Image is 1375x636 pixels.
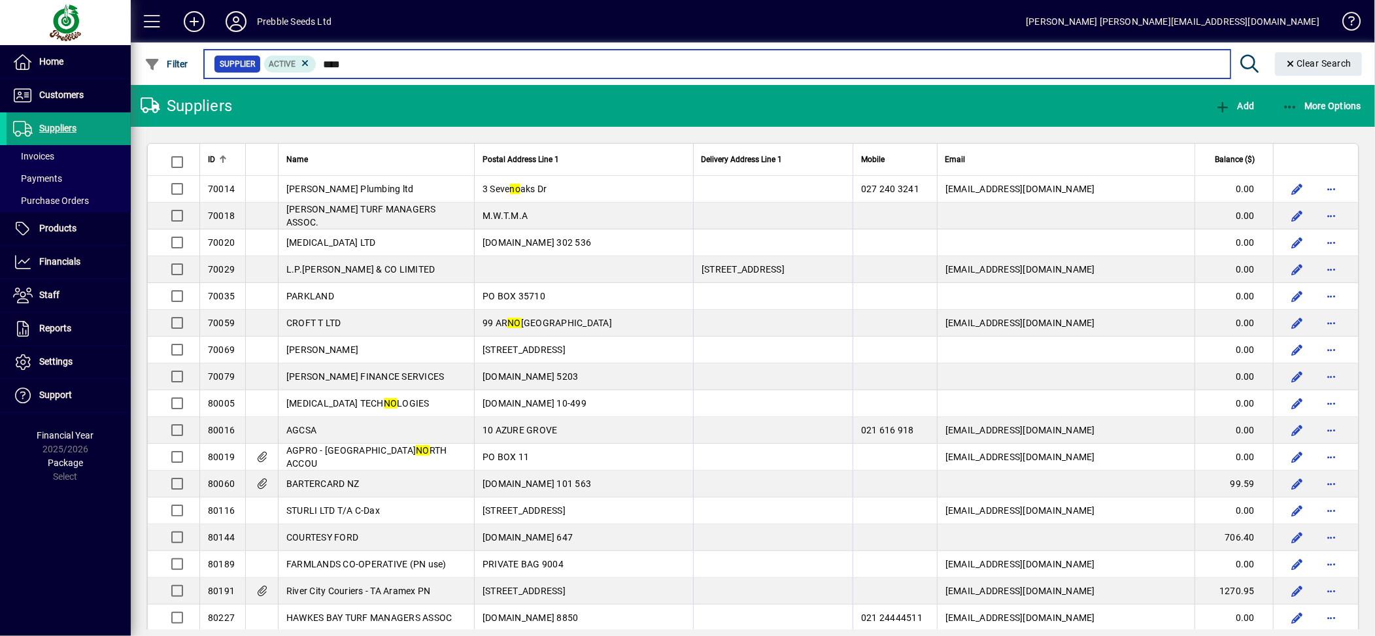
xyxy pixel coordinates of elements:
button: Edit [1287,339,1308,360]
td: 0.00 [1195,256,1273,283]
a: Staff [7,279,131,312]
td: 0.00 [1195,363,1273,390]
span: [DOMAIN_NAME] 302 536 [483,237,591,248]
span: Financials [39,256,80,267]
span: 80005 [208,398,235,409]
button: Edit [1287,312,1308,333]
a: Payments [7,167,131,190]
div: ID [208,152,237,167]
td: 0.00 [1195,176,1273,203]
span: [DOMAIN_NAME] 10-499 [483,398,586,409]
em: NO [416,445,430,456]
span: 70079 [208,371,235,382]
a: Invoices [7,145,131,167]
button: Edit [1287,607,1308,628]
span: PARKLAND [286,291,334,301]
span: Invoices [13,151,54,161]
em: no [510,184,521,194]
span: [MEDICAL_DATA] TECH LOGIES [286,398,430,409]
div: Email [945,152,1187,167]
span: Reports [39,323,71,333]
span: Purchase Orders [13,195,89,206]
span: STURLI LTD T/A C-Dax [286,505,380,516]
a: Products [7,212,131,245]
span: [EMAIL_ADDRESS][DOMAIN_NAME] [945,264,1095,275]
button: More options [1321,259,1342,280]
button: Edit [1287,420,1308,441]
span: Staff [39,290,59,300]
div: Suppliers [141,95,232,116]
span: [EMAIL_ADDRESS][DOMAIN_NAME] [945,184,1095,194]
span: 80227 [208,612,235,623]
button: More options [1321,580,1342,601]
td: 0.00 [1195,390,1273,417]
td: 0.00 [1195,605,1273,631]
span: Financial Year [37,430,94,441]
span: 80060 [208,478,235,489]
div: Mobile [861,152,929,167]
span: Payments [13,173,62,184]
button: More options [1321,366,1342,387]
span: [STREET_ADDRESS] [483,505,566,516]
td: 0.00 [1195,229,1273,256]
span: 70029 [208,264,235,275]
button: More options [1321,607,1342,628]
a: Home [7,46,131,78]
span: [EMAIL_ADDRESS][DOMAIN_NAME] [945,318,1095,328]
span: 80116 [208,505,235,516]
span: 80191 [208,586,235,596]
button: More Options [1279,94,1365,118]
span: 70069 [208,344,235,355]
span: 021 616 918 [861,425,914,435]
span: Name [286,152,308,167]
button: More options [1321,527,1342,548]
span: Suppliers [39,123,76,133]
button: More options [1321,286,1342,307]
div: Prebble Seeds Ltd [257,11,331,32]
td: 0.00 [1195,444,1273,471]
span: [EMAIL_ADDRESS][DOMAIN_NAME] [945,425,1095,435]
span: 70035 [208,291,235,301]
span: 021 24444511 [861,612,923,623]
span: COURTESY FORD [286,532,358,543]
span: [DOMAIN_NAME] 647 [483,532,573,543]
span: Filter [144,59,188,69]
span: Home [39,56,63,67]
span: Clear Search [1285,58,1352,69]
button: Add [173,10,215,33]
span: Balance ($) [1215,152,1255,167]
button: Edit [1287,366,1308,387]
span: Package [48,458,83,468]
span: River City Couriers - TA Aramex PN [286,586,431,596]
span: AGCSA [286,425,316,435]
span: Support [39,390,72,400]
button: Edit [1287,580,1308,601]
span: 99 AR [GEOGRAPHIC_DATA] [483,318,612,328]
button: Edit [1287,527,1308,548]
span: [STREET_ADDRESS] [483,586,566,596]
span: 80019 [208,452,235,462]
div: Balance ($) [1203,152,1266,167]
td: 0.00 [1195,551,1273,578]
a: Reports [7,312,131,345]
button: Edit [1287,205,1308,226]
td: 0.00 [1195,310,1273,337]
em: NO [507,318,521,328]
span: [EMAIL_ADDRESS][DOMAIN_NAME] [945,612,1095,623]
span: ID [208,152,215,167]
span: CROFT T LTD [286,318,341,328]
a: Financials [7,246,131,278]
span: PO BOX 35710 [483,291,545,301]
button: Add [1212,94,1257,118]
span: Customers [39,90,84,100]
span: [EMAIL_ADDRESS][DOMAIN_NAME] [945,505,1095,516]
span: [PERSON_NAME] FINANCE SERVICES [286,371,445,382]
span: 80016 [208,425,235,435]
a: Customers [7,79,131,112]
div: [PERSON_NAME] [PERSON_NAME][EMAIL_ADDRESS][DOMAIN_NAME] [1026,11,1319,32]
span: [PERSON_NAME] Plumbing ltd [286,184,414,194]
span: 3 Seve aks Dr [483,184,547,194]
td: 0.00 [1195,497,1273,524]
span: 70018 [208,210,235,221]
button: Edit [1287,178,1308,199]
